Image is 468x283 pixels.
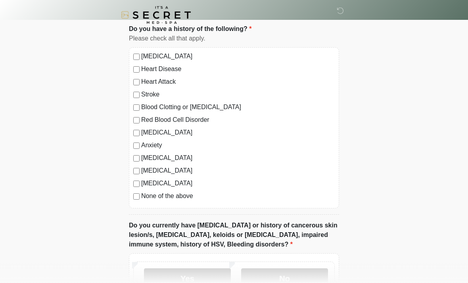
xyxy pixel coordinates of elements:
[141,153,335,163] label: [MEDICAL_DATA]
[133,104,140,111] input: Blood Clotting or [MEDICAL_DATA]
[141,90,335,99] label: Stroke
[133,54,140,60] input: [MEDICAL_DATA]
[141,128,335,137] label: [MEDICAL_DATA]
[133,193,140,200] input: None of the above
[141,52,335,61] label: [MEDICAL_DATA]
[141,77,335,87] label: Heart Attack
[133,79,140,85] input: Heart Attack
[133,130,140,136] input: [MEDICAL_DATA]
[133,117,140,123] input: Red Blood Cell Disorder
[121,6,191,24] img: It's A Secret Med Spa Logo
[141,179,335,188] label: [MEDICAL_DATA]
[141,64,335,74] label: Heart Disease
[133,155,140,162] input: [MEDICAL_DATA]
[129,34,339,43] div: Please check all that apply.
[141,141,335,150] label: Anxiety
[141,191,335,201] label: None of the above
[133,142,140,149] input: Anxiety
[141,166,335,175] label: [MEDICAL_DATA]
[133,168,140,174] input: [MEDICAL_DATA]
[129,221,339,249] label: Do you currently have [MEDICAL_DATA] or history of cancerous skin lesion/s, [MEDICAL_DATA], keloi...
[133,66,140,73] input: Heart Disease
[133,181,140,187] input: [MEDICAL_DATA]
[141,102,335,112] label: Blood Clotting or [MEDICAL_DATA]
[133,92,140,98] input: Stroke
[141,115,335,125] label: Red Blood Cell Disorder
